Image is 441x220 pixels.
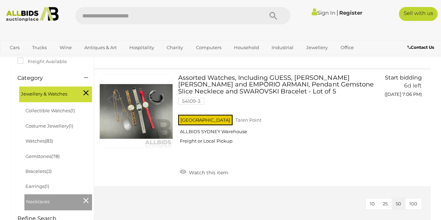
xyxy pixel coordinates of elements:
a: Contact Us [408,44,436,51]
a: Assorted Watches, Including GUESS, [PERSON_NAME] [PERSON_NAME] and EMPORIO ARMANI, Pendant Gemsto... [183,75,369,150]
span: (1) [70,108,75,113]
a: Antiques & Art [80,42,121,53]
span: (83) [45,138,53,144]
h4: Category [17,75,74,81]
a: Cars [5,42,24,53]
a: Office [336,42,358,53]
button: 10 [366,198,379,209]
span: Watch this item [187,169,228,176]
span: 10 [370,201,375,206]
span: (1) [45,183,49,189]
span: (1) [69,123,73,129]
span: | [336,9,338,16]
span: Start bidding [385,74,422,81]
a: Industrial [267,42,298,53]
button: 100 [405,198,421,209]
a: Watches(83) [25,138,53,144]
span: Necklaces [26,196,78,206]
button: 50 [391,198,405,209]
a: Hospitality [125,42,159,53]
button: 25 [379,198,392,209]
a: Collectible Watches(1) [25,108,75,113]
a: Bracelets(3) [25,168,52,174]
span: 50 [396,201,401,206]
a: Sign In [312,9,335,16]
a: Household [229,42,264,53]
label: Freight Available [17,58,67,66]
a: Jewellery [302,42,332,53]
a: Sell with us [399,7,438,21]
span: Watch this item [187,52,228,58]
a: Earrings(1) [25,183,49,189]
a: Costume Jewellery(1) [25,123,73,129]
span: 25 [383,201,388,206]
a: Sports [5,53,29,65]
span: (3) [46,168,52,174]
a: Charity [162,42,188,53]
a: Trucks [28,42,51,53]
a: Start bidding 6d left ([DATE] 7:06 PM) [380,75,424,101]
span: 100 [409,201,417,206]
button: Search [256,7,290,24]
span: Jewellery & Watches [21,88,73,98]
a: [GEOGRAPHIC_DATA] [32,53,91,65]
b: Contact Us [408,45,434,50]
a: Register [339,9,362,16]
a: Wine [55,42,76,53]
a: Watch this item [178,167,230,177]
img: Allbids.com.au [3,7,61,22]
span: (78) [51,153,60,159]
a: Computers [191,42,226,53]
a: Gemstones(78) [25,153,60,159]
